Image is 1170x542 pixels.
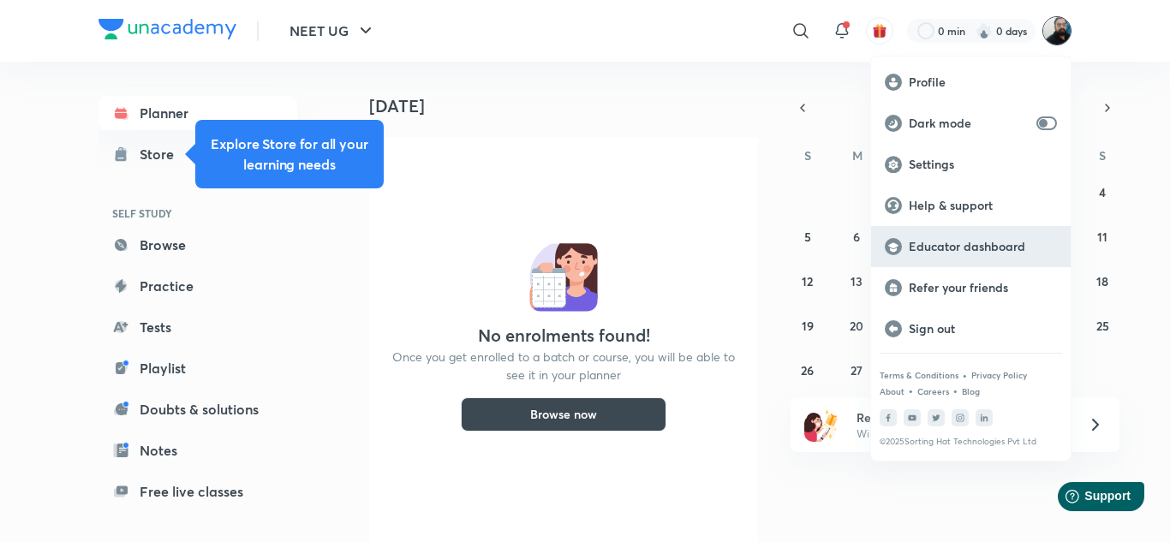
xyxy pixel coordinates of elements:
[1018,475,1151,523] iframe: Help widget launcher
[871,226,1071,267] a: Educator dashboard
[909,74,1057,90] p: Profile
[871,144,1071,185] a: Settings
[871,267,1071,308] a: Refer your friends
[909,321,1057,337] p: Sign out
[880,386,904,396] a: About
[880,370,958,380] a: Terms & Conditions
[909,157,1057,172] p: Settings
[871,62,1071,103] a: Profile
[962,367,968,383] div: •
[917,386,949,396] a: Careers
[909,280,1057,295] p: Refer your friends
[909,239,1057,254] p: Educator dashboard
[952,383,958,398] div: •
[908,383,914,398] div: •
[962,386,980,396] a: Blog
[971,370,1027,380] a: Privacy Policy
[909,116,1030,131] p: Dark mode
[209,134,370,175] h5: Explore Store for all your learning needs
[871,185,1071,226] a: Help & support
[880,437,1062,447] p: © 2025 Sorting Hat Technologies Pvt Ltd
[909,198,1057,213] p: Help & support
